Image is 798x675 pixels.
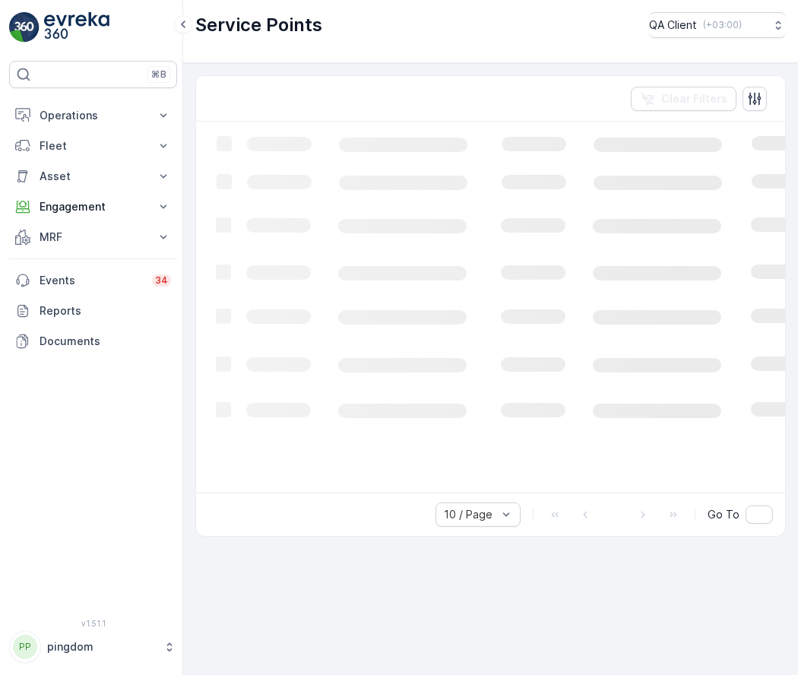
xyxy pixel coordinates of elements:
p: Fleet [40,138,147,154]
p: QA Client [649,17,697,33]
p: Reports [40,303,171,318]
p: Engagement [40,199,147,214]
button: PPpingdom [9,631,177,663]
span: v 1.51.1 [9,619,177,628]
a: Events34 [9,265,177,296]
p: ( +03:00 ) [703,19,742,31]
button: Clear Filters [631,87,736,111]
button: Operations [9,100,177,131]
p: Asset [40,169,147,184]
p: 34 [155,274,168,287]
img: logo_light-DOdMpM7g.png [44,12,109,43]
p: Events [40,273,143,288]
p: ⌘B [151,68,166,81]
button: QA Client(+03:00) [649,12,786,38]
button: Engagement [9,192,177,222]
p: Documents [40,334,171,349]
button: Asset [9,161,177,192]
p: MRF [40,230,147,245]
p: Clear Filters [661,91,727,106]
button: Fleet [9,131,177,161]
p: Operations [40,108,147,123]
a: Reports [9,296,177,326]
img: logo [9,12,40,43]
button: MRF [9,222,177,252]
div: PP [13,635,37,659]
a: Documents [9,326,177,357]
span: Go To [708,507,739,522]
p: Service Points [195,13,322,37]
p: pingdom [47,639,156,654]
